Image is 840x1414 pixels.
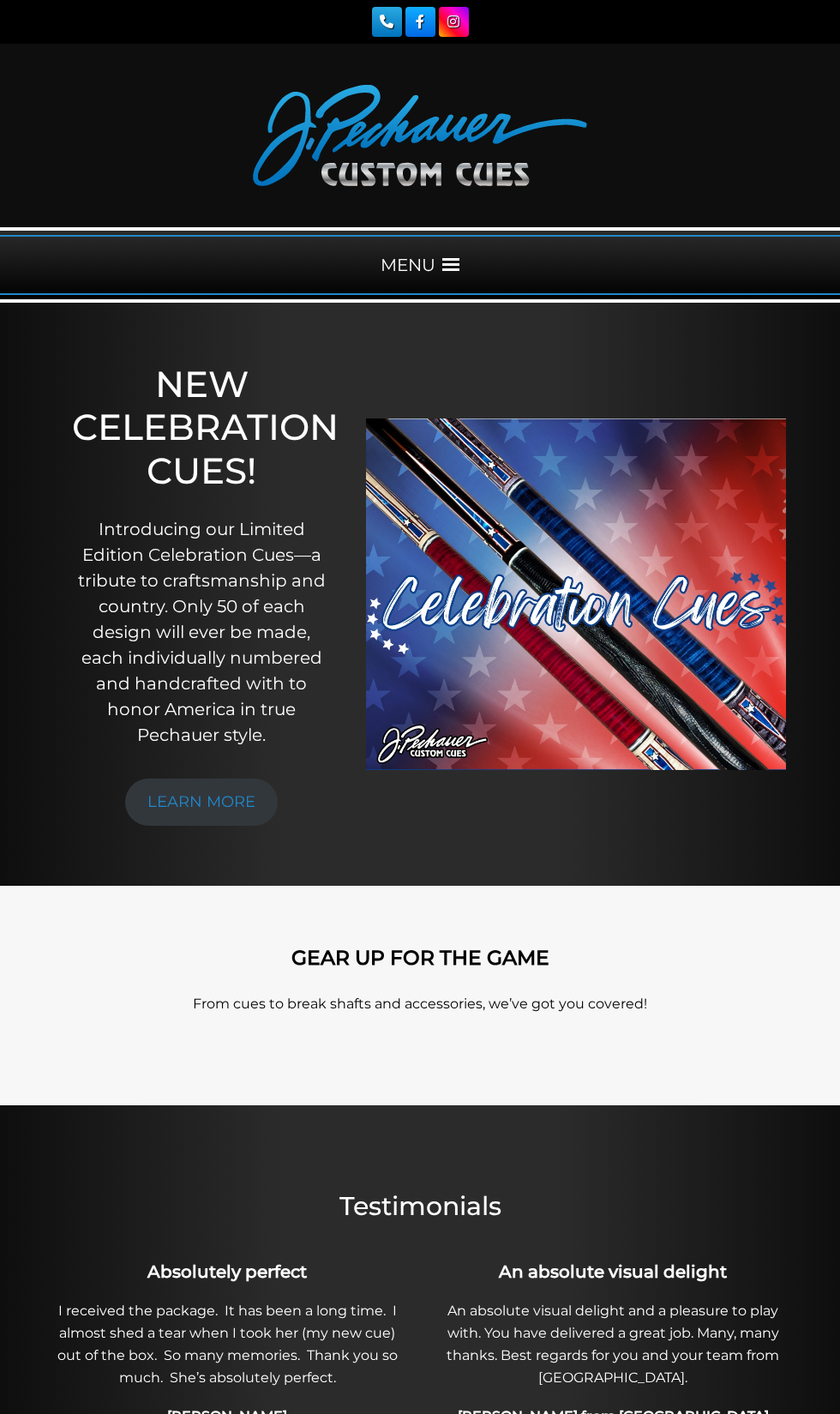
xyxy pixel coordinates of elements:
h1: NEW CELEBRATION CUES! [72,363,332,492]
strong: GEAR UP FOR THE GAME [291,945,549,970]
p: I received the package. It has been a long time. I almost shed a tear when I took her (my new cue... [44,1300,411,1389]
p: From cues to break shafts and accessories, we’ve got you covered! [13,994,827,1014]
h3: An absolute visual delight [429,1259,796,1285]
a: LEARN MORE [125,779,278,826]
h3: Absolutely perfect [44,1259,411,1285]
p: An absolute visual delight and a pleasure to play with. You have delivered a great job. Many, man... [429,1300,796,1389]
img: Pechauer Custom Cues [253,85,587,186]
p: Introducing our Limited Edition Celebration Cues—a tribute to craftsmanship and country. Only 50 ... [72,516,332,748]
